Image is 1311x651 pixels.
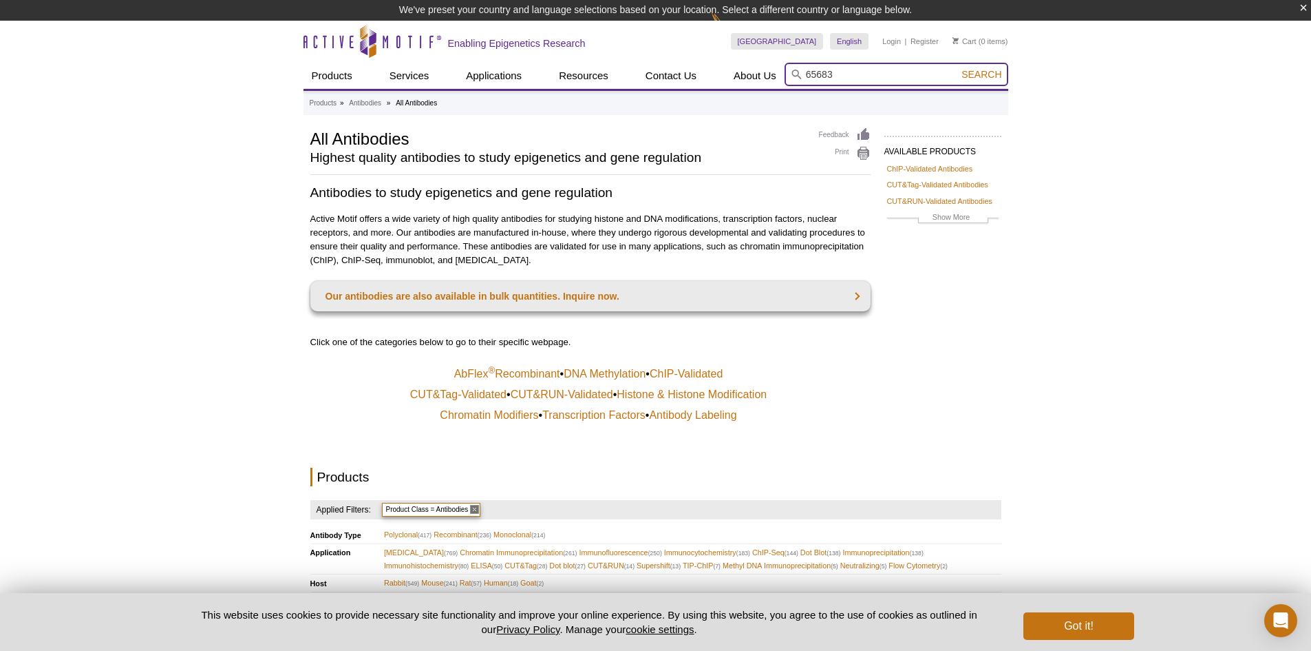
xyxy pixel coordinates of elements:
span: (138) [827,550,840,557]
span: (2) [537,580,544,587]
a: Our antibodies are also available in bulk quantities. Inquire now. [310,281,871,311]
a: English [830,33,868,50]
h2: AVAILABLE PRODUCTS [884,136,1001,161]
span: (769) [444,550,458,557]
p: Click one of the categories below to go to their specific webpage. [310,335,871,349]
span: (241) [444,580,458,587]
p: Active Motif offers a wide variety of high quality antibodies for studying histone and DNA modifi... [310,212,871,267]
li: (0 items) [952,33,1008,50]
span: (27) [575,563,586,570]
a: CUT&RUN-Validated Antibodies [887,195,992,207]
a: Products [303,63,361,89]
a: AbFlex®Recombinant [454,367,560,381]
span: (2) [940,563,948,570]
a: CUT&RUN-Validated [511,388,613,402]
span: Monoclonal [493,528,545,541]
span: CUT&RUN [588,559,635,572]
span: Product Class = Antibodies [382,503,481,517]
span: (214) [531,532,545,539]
span: (5) [880,563,887,570]
a: About Us [725,63,785,89]
a: Resources [551,63,617,89]
th: Host [310,575,384,592]
span: ELISA [471,559,502,572]
td: • • [312,385,869,404]
span: Neutralizing [840,559,887,572]
span: (549) [405,580,419,587]
span: Dot Blot [800,546,841,559]
span: Rat [460,577,482,590]
span: Goat [520,577,544,590]
h2: Highest quality antibodies to study epigenetics and gene regulation [310,152,805,164]
a: Chromatin Modifiers [440,409,538,422]
a: DNA Methylation [564,367,646,381]
th: Isotype [310,592,384,610]
a: [GEOGRAPHIC_DATA] [731,33,824,50]
span: Methyl DNA Immunoprecipitation [723,559,838,572]
span: (50) [492,563,502,570]
span: Polyclonal [384,528,431,541]
h2: Antibodies to study epigenetics and gene regulation [310,183,871,202]
a: Cart [952,37,977,46]
img: Change Here [711,10,747,43]
span: (13) [670,563,681,570]
span: Immunofluorescence [579,546,661,559]
h1: All Antibodies [310,127,805,148]
input: Keyword, Cat. No. [785,63,1008,86]
span: (14) [624,563,635,570]
span: CUT&Tag [504,559,547,572]
a: ChIP-Validated [650,367,723,381]
a: Print [819,146,871,161]
span: Supershift [637,559,681,572]
span: Mouse [421,577,458,590]
div: Open Intercom Messenger [1264,604,1297,637]
a: Services [381,63,438,89]
span: [MEDICAL_DATA] [384,546,458,559]
td: • • [312,406,869,425]
p: This website uses cookies to provide necessary site functionality and improve your online experie... [178,608,1001,637]
h2: Products [310,468,871,486]
a: Login [882,37,901,46]
img: Your Cart [952,37,959,44]
span: Search [961,69,1001,80]
a: Contact Us [637,63,705,89]
li: » [340,99,344,107]
h4: Applied Filters: [310,500,372,519]
a: Privacy Policy [496,623,559,635]
span: (183) [736,550,750,557]
span: Immunoprecipitation [842,546,923,559]
span: (236) [478,532,491,539]
a: CUT&Tag-Validated [410,388,507,402]
a: Products [310,97,337,110]
a: Histone & Histone Modification [617,388,767,402]
span: (138) [910,550,924,557]
span: Human [484,577,518,590]
a: ChIP-Validated Antibodies [887,163,973,175]
a: Antibodies [349,97,381,110]
span: (57) [471,580,482,587]
sup: ® [488,365,495,375]
span: Recombinant [434,528,491,541]
span: Chromatin Immunoprecipitation [460,546,577,559]
span: (5) [831,563,838,570]
span: Dot blot [549,559,586,572]
td: • • [312,364,869,384]
a: CUT&Tag-Validated Antibodies [887,178,988,191]
a: Antibody Labeling [649,409,736,422]
th: Application [310,544,384,575]
button: cookie settings [626,623,694,635]
span: TIP-ChIP [683,559,721,572]
a: Show More [887,211,999,227]
li: | [905,33,907,50]
span: (28) [537,563,547,570]
span: (80) [458,563,469,570]
button: Got it! [1023,612,1133,640]
span: ChIP-Seq [752,546,798,559]
span: Rabbit [384,577,419,590]
span: Immunocytochemistry [664,546,750,559]
li: » [387,99,391,107]
a: Transcription Factors [542,409,646,422]
a: Applications [458,63,530,89]
span: (417) [418,532,431,539]
h2: Enabling Epigenetics Research [448,37,586,50]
